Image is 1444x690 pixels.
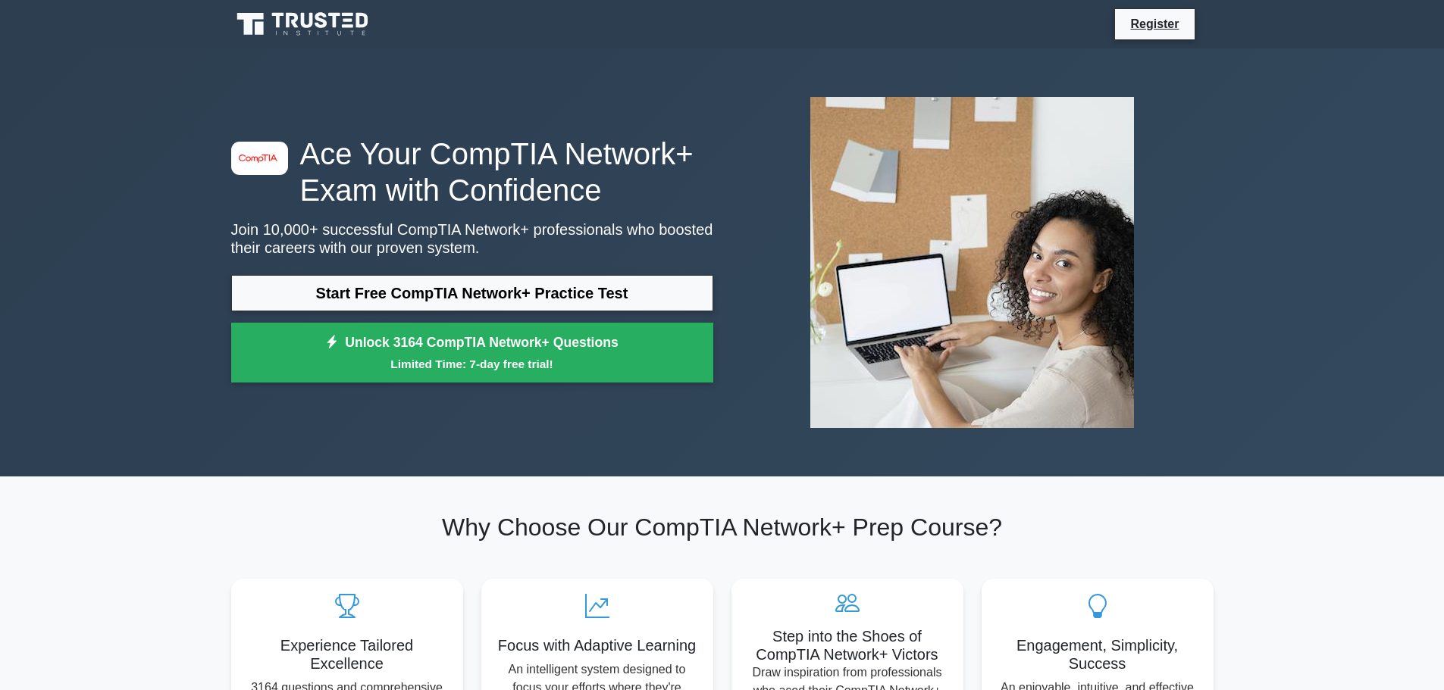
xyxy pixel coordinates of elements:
a: Register [1121,14,1188,33]
a: Unlock 3164 CompTIA Network+ QuestionsLimited Time: 7-day free trial! [231,323,713,383]
p: Join 10,000+ successful CompTIA Network+ professionals who boosted their careers with our proven ... [231,220,713,257]
h2: Why Choose Our CompTIA Network+ Prep Course? [231,513,1214,542]
h5: Experience Tailored Excellence [243,636,451,673]
small: Limited Time: 7-day free trial! [250,355,694,373]
h1: Ace Your CompTIA Network+ Exam with Confidence [231,136,713,208]
h5: Engagement, Simplicity, Success [994,636,1201,673]
h5: Focus with Adaptive Learning [493,636,701,654]
a: Start Free CompTIA Network+ Practice Test [231,275,713,311]
h5: Step into the Shoes of CompTIA Network+ Victors [744,627,951,663]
